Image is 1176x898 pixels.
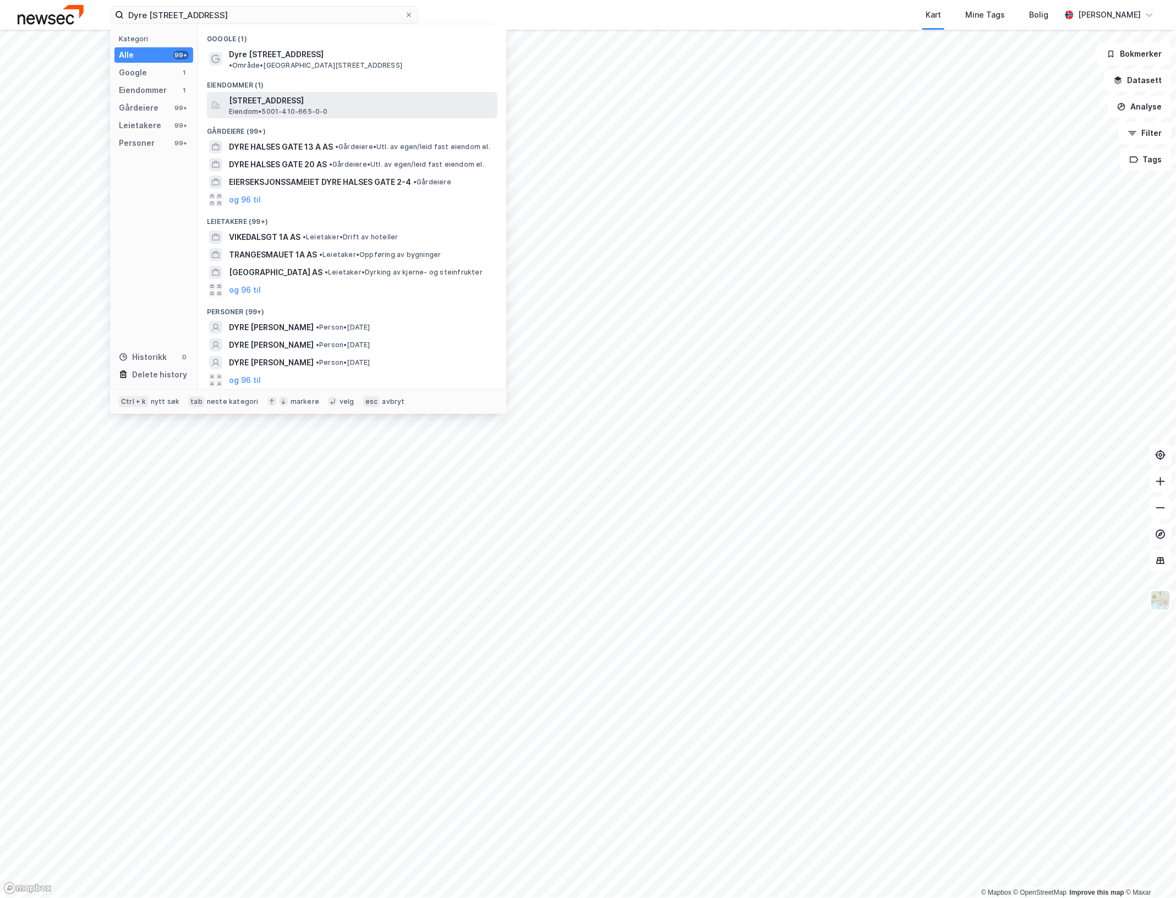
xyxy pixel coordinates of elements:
button: Analyse [1108,96,1172,118]
div: 1 [180,68,189,77]
span: DYRE [PERSON_NAME] [229,356,314,369]
div: neste kategori [207,397,259,406]
div: Eiendommer [119,84,167,97]
div: tab [188,396,205,407]
div: esc [363,396,380,407]
span: Leietaker • Drift av hoteller [303,233,398,242]
span: Leietaker • Dyrking av kjerne- og steinfrukter [325,268,483,277]
div: Gårdeiere [119,101,158,114]
a: Improve this map [1070,889,1124,896]
img: Z [1150,590,1171,611]
span: Gårdeiere • Utl. av egen/leid fast eiendom el. [329,160,484,169]
div: 99+ [173,51,189,59]
span: • [316,341,319,349]
div: 99+ [173,121,189,130]
span: Dyre [STREET_ADDRESS] [229,48,324,61]
div: Historikk [119,351,167,364]
div: Gårdeiere (99+) [198,118,506,138]
span: • [229,61,232,69]
span: Person • [DATE] [316,323,370,332]
div: Kontrollprogram for chat [1121,845,1176,898]
button: Tags [1120,149,1172,171]
img: newsec-logo.f6e21ccffca1b3a03d2d.png [18,5,84,24]
div: Google (1) [198,26,506,46]
div: 99+ [173,103,189,112]
span: Person • [DATE] [316,341,370,349]
div: 99+ [173,139,189,147]
button: og 96 til [229,283,261,297]
div: Leietakere (99+) [198,209,506,228]
span: Område • [GEOGRAPHIC_DATA][STREET_ADDRESS] [229,61,402,70]
div: 0 [180,353,189,362]
span: Person • [DATE] [316,358,370,367]
div: markere [291,397,319,406]
div: [PERSON_NAME] [1078,8,1141,21]
div: Leietakere [119,119,161,132]
span: Gårdeiere [413,178,451,187]
span: • [316,358,319,366]
button: og 96 til [229,193,261,206]
span: DYRE HALSES GATE 13 A AS [229,140,333,154]
div: Mine Tags [965,8,1005,21]
a: OpenStreetMap [1014,889,1067,896]
span: • [303,233,306,241]
input: Søk på adresse, matrikkel, gårdeiere, leietakere eller personer [124,7,404,23]
span: DYRE [PERSON_NAME] [229,338,314,352]
a: Mapbox [981,889,1011,896]
iframe: Chat Widget [1121,845,1176,898]
span: Eiendom • 5001-410-665-0-0 [229,107,328,116]
button: Filter [1119,122,1172,144]
span: • [413,178,417,186]
button: Bokmerker [1097,43,1172,65]
span: • [319,250,322,259]
div: Personer (99+) [198,299,506,319]
div: Bolig [1029,8,1048,21]
span: VIKEDALSGT 1A AS [229,231,300,244]
div: Delete history [132,368,187,381]
span: DYRE [PERSON_NAME] [229,321,314,334]
span: DYRE HALSES GATE 20 AS [229,158,327,171]
div: velg [340,397,354,406]
span: Leietaker • Oppføring av bygninger [319,250,441,259]
span: EIERSEKSJONSSAMEIET DYRE HALSES GATE 2-4 [229,176,411,189]
div: Eiendommer (1) [198,72,506,92]
span: • [335,143,338,151]
span: • [329,160,332,168]
button: og 96 til [229,374,261,387]
div: Personer [119,136,155,150]
div: Alle [119,48,134,62]
span: [GEOGRAPHIC_DATA] AS [229,266,322,279]
span: • [316,323,319,331]
span: Gårdeiere • Utl. av egen/leid fast eiendom el. [335,143,490,151]
span: • [325,268,328,276]
div: Ctrl + k [119,396,149,407]
div: avbryt [382,397,404,406]
span: [STREET_ADDRESS] [229,94,493,107]
div: Kart [926,8,941,21]
div: 1 [180,86,189,95]
div: nytt søk [151,397,180,406]
div: Kategori [119,35,193,43]
span: TRANGESMAUET 1A AS [229,248,317,261]
a: Mapbox homepage [3,882,52,895]
button: Datasett [1104,69,1172,91]
div: Google [119,66,147,79]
